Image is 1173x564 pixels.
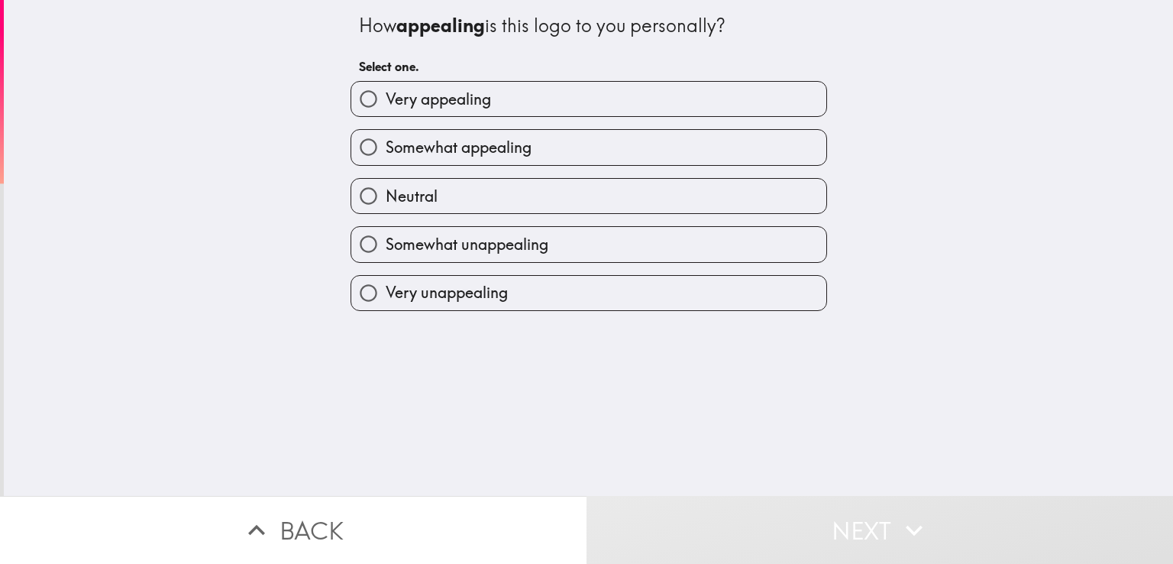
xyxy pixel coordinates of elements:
button: Somewhat unappealing [351,227,826,261]
button: Next [586,496,1173,564]
h6: Select one. [359,58,819,75]
button: Somewhat appealing [351,130,826,164]
button: Very unappealing [351,276,826,310]
span: Somewhat appealing [386,137,532,158]
b: appealing [396,14,485,37]
button: Neutral [351,179,826,213]
div: How is this logo to you personally? [359,13,819,39]
span: Somewhat unappealing [386,234,548,255]
span: Very appealing [386,89,491,110]
span: Very unappealing [386,282,508,303]
span: Neutral [386,186,438,207]
button: Very appealing [351,82,826,116]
